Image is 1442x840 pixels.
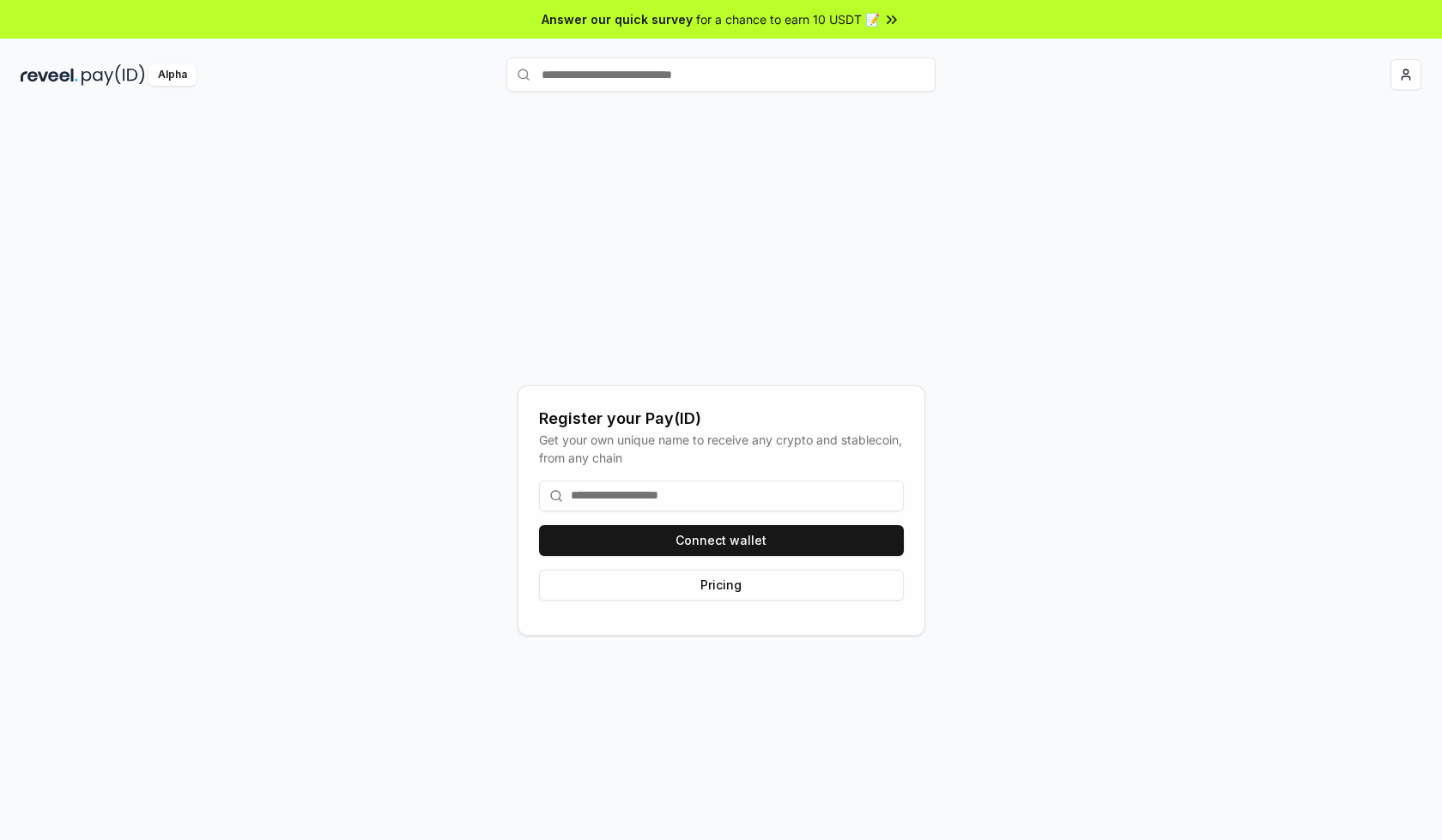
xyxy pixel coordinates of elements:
[539,525,904,556] button: Connect wallet
[542,10,693,28] span: Answer our quick survey
[21,64,78,86] img: reveel_dark
[696,10,880,28] span: for a chance to earn 10 USDT 📝
[539,407,904,431] div: Register your Pay(ID)
[539,431,904,467] div: Get your own unique name to receive any crypto and stablecoin, from any chain
[82,64,145,86] img: pay_id
[539,570,904,601] button: Pricing
[148,64,197,86] div: Alpha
